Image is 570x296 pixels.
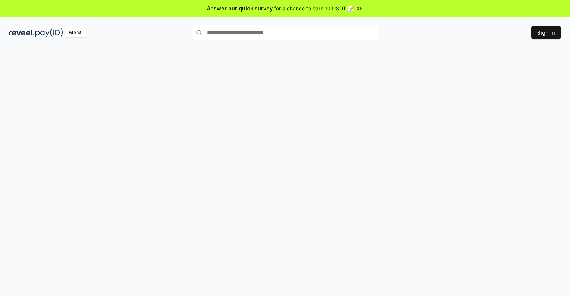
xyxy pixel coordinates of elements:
[65,28,86,37] div: Alpha
[274,4,354,12] span: for a chance to earn 10 USDT 📝
[207,4,273,12] span: Answer our quick survey
[9,28,34,37] img: reveel_dark
[531,26,561,39] button: Sign In
[35,28,63,37] img: pay_id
